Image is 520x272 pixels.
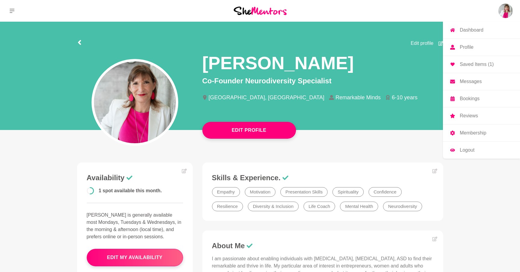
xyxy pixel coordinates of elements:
a: Bookings [443,90,520,107]
p: Dashboard [460,28,483,32]
p: Bookings [460,96,480,101]
li: 6-10 years [385,95,422,100]
img: Vanessa Victor [498,4,513,18]
h3: Availability [87,173,183,182]
li: [GEOGRAPHIC_DATA], [GEOGRAPHIC_DATA] [202,95,329,100]
h1: [PERSON_NAME] [202,52,354,74]
p: [PERSON_NAME] is generally available most Mondays, Tuesdays & Wednesdays, in the morning & aftern... [87,212,183,240]
a: Messages [443,73,520,90]
p: Profile [460,45,473,50]
span: Edit profile [411,40,434,47]
h3: About Me [212,241,434,250]
h3: Skills & Experience. [212,173,434,182]
a: Reviews [443,107,520,124]
a: Saved Items (1) [443,56,520,73]
span: 1 spot available this month. [99,188,162,193]
p: Membership [460,131,486,135]
a: Vanessa VictorDashboardProfileSaved Items (1)MessagesBookingsReviewsMembershipLogout [498,4,513,18]
button: Edit Profile [202,122,296,139]
p: Messages [460,79,482,84]
p: Saved Items (1) [460,62,494,67]
button: edit my availability [87,249,183,266]
a: Profile [443,39,520,56]
p: Logout [460,148,475,153]
p: Reviews [460,113,478,118]
a: Dashboard [443,22,520,39]
p: Co-Founder Neurodiversity Specialist [202,76,443,86]
img: She Mentors Logo [234,7,287,15]
li: Remarkable Minds [329,95,385,100]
